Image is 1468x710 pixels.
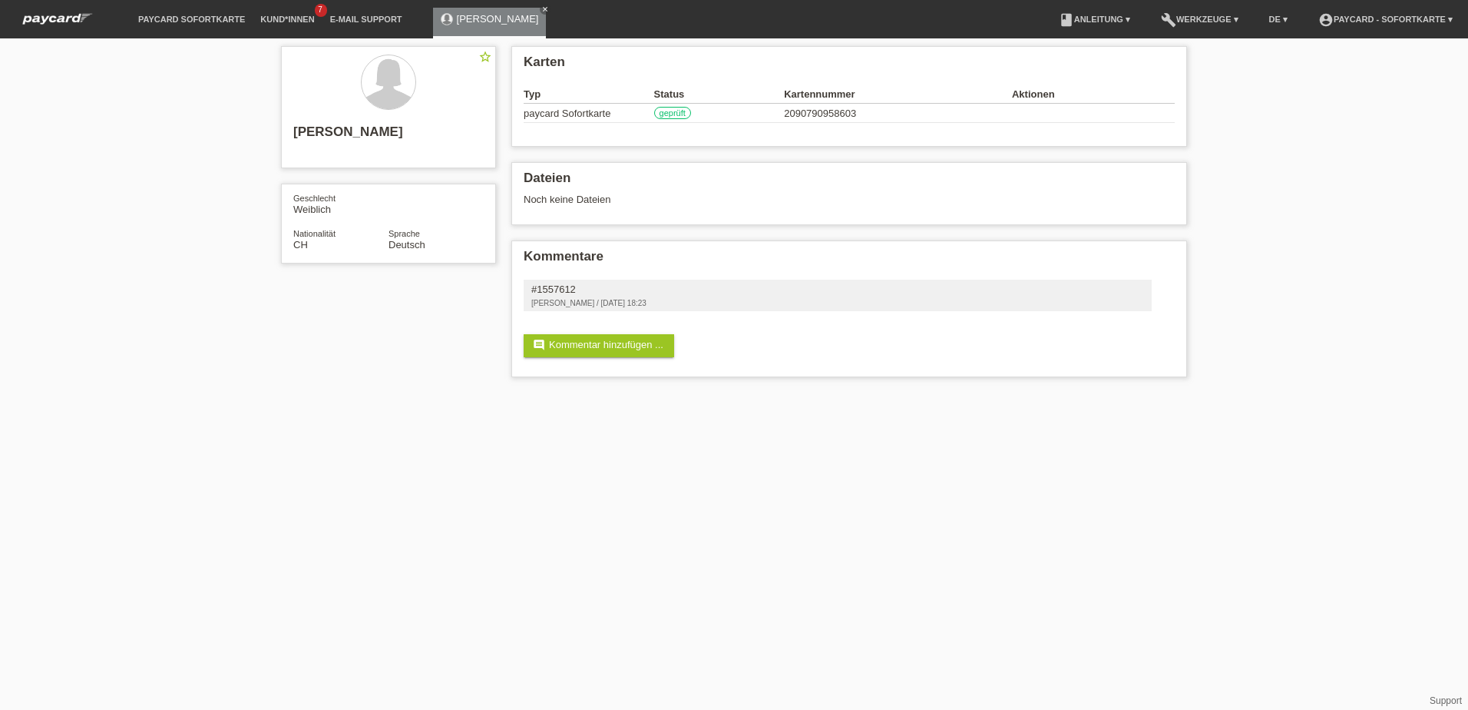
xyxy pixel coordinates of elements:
[293,194,336,203] span: Geschlecht
[1261,15,1295,24] a: DE ▾
[1059,12,1074,28] i: book
[315,4,327,17] span: 7
[293,192,388,215] div: Weiblich
[533,339,545,351] i: comment
[1051,15,1138,24] a: bookAnleitung ▾
[540,4,550,15] a: close
[293,124,484,148] h2: [PERSON_NAME]
[478,50,492,64] i: star_border
[1318,12,1334,28] i: account_circle
[1430,695,1462,706] a: Support
[388,239,425,250] span: Deutsch
[131,15,253,24] a: paycard Sofortkarte
[524,249,1175,272] h2: Kommentare
[784,104,1012,123] td: 2090790958603
[524,171,1175,194] h2: Dateien
[457,13,539,25] a: [PERSON_NAME]
[253,15,322,24] a: Kund*innen
[15,18,100,29] a: paycard Sofortkarte
[293,229,336,238] span: Nationalität
[293,239,308,250] span: Schweiz
[784,85,1012,104] th: Kartennummer
[1012,85,1175,104] th: Aktionen
[654,107,691,119] label: geprüft
[322,15,410,24] a: E-Mail Support
[524,194,993,205] div: Noch keine Dateien
[524,85,654,104] th: Typ
[654,85,785,104] th: Status
[1153,15,1246,24] a: buildWerkzeuge ▾
[1311,15,1460,24] a: account_circlepaycard - Sofortkarte ▾
[541,5,549,13] i: close
[478,50,492,66] a: star_border
[524,334,674,357] a: commentKommentar hinzufügen ...
[524,55,1175,78] h2: Karten
[388,229,420,238] span: Sprache
[524,104,654,123] td: paycard Sofortkarte
[1161,12,1176,28] i: build
[15,11,100,27] img: paycard Sofortkarte
[531,284,1144,295] div: #1557612
[531,299,1144,307] div: [PERSON_NAME] / [DATE] 18:23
